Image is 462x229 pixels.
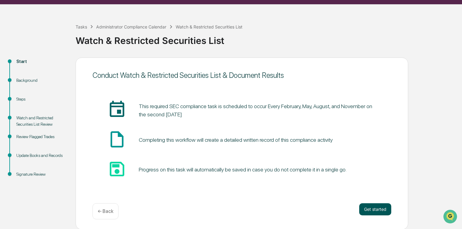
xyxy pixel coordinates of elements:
div: Administrator Compliance Calendar [96,24,166,29]
div: Watch & Restricted Securities List [176,24,242,29]
div: Start new chat [21,46,99,52]
span: insert_drive_file_icon [107,130,127,149]
div: Start [16,58,66,65]
span: save_icon [107,159,127,179]
a: 🖐️Preclearance [4,74,41,85]
div: Tasks [76,24,87,29]
span: insert_invitation_icon [107,100,127,119]
div: Progress on this task will automatically be saved in case you do not complete it in a single go. [139,166,346,173]
span: Data Lookup [12,88,38,94]
button: Start new chat [103,48,110,55]
button: Get started [359,203,391,215]
div: Update Books and Records [16,152,66,159]
pre: This required SEC compliance task is scheduled to occur Every February, May, August, and November... [139,102,376,118]
a: 🔎Data Lookup [4,85,41,96]
div: Watch & Restricted Securities List [76,30,459,46]
div: Conduct Watch & Restricted Securities List & Document Results [93,71,391,80]
div: Signature Review [16,171,66,178]
a: 🗄️Attestations [41,74,77,85]
div: Completing this workflow will create a detailed written record of this compliance activity [139,137,333,143]
p: ← Back [98,208,113,214]
img: 1746055101610-c473b297-6a78-478c-a979-82029cc54cd1 [6,46,17,57]
div: We're available if you need us! [21,52,76,57]
div: Review Flagged Trades [16,134,66,140]
span: Attestations [50,76,75,82]
div: Steps [16,96,66,102]
div: 🖐️ [6,77,11,82]
a: Powered byPylon [43,102,73,107]
div: Background [16,77,66,84]
div: 🗄️ [44,77,49,82]
span: Pylon [60,103,73,107]
p: How can we help? [6,13,110,22]
div: Watch and Restricted Securities List Review [16,115,66,128]
span: Preclearance [12,76,39,82]
div: 🔎 [6,88,11,93]
iframe: Open customer support [443,209,459,225]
